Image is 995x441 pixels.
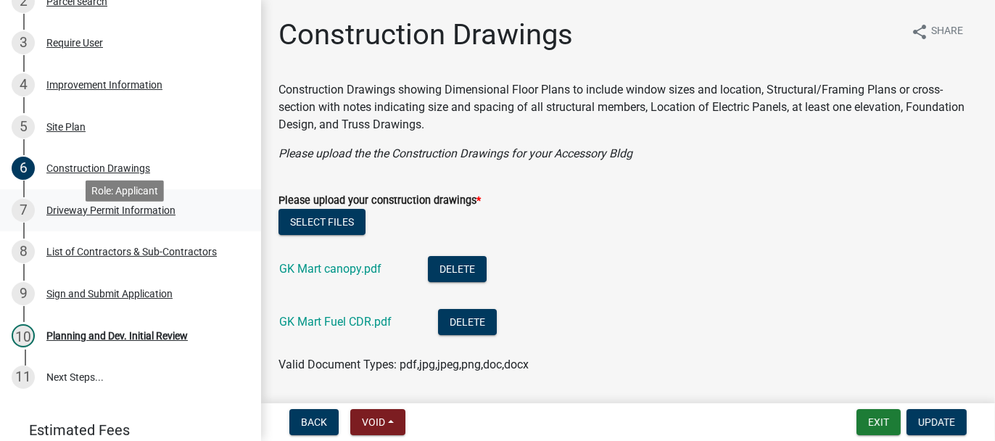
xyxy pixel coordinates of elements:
[278,81,978,133] p: Construction Drawings showing Dimensional Floor Plans to include window sizes and location, Struc...
[12,199,35,222] div: 7
[12,73,35,96] div: 4
[362,416,385,428] span: Void
[911,23,928,41] i: share
[438,316,497,330] wm-modal-confirm: Delete Document
[278,17,573,52] h1: Construction Drawings
[12,324,35,347] div: 10
[46,80,162,90] div: Improvement Information
[12,282,35,305] div: 9
[279,315,392,329] a: GK Mart Fuel CDR.pdf
[12,240,35,263] div: 8
[12,157,35,180] div: 6
[438,309,497,335] button: Delete
[46,247,217,257] div: List of Contractors & Sub-Contractors
[918,416,955,428] span: Update
[428,263,487,277] wm-modal-confirm: Delete Document
[278,147,632,160] i: Please upload the the Construction Drawings for your Accessory Bldg
[856,409,901,435] button: Exit
[350,409,405,435] button: Void
[907,409,967,435] button: Update
[46,38,103,48] div: Require User
[46,289,173,299] div: Sign and Submit Application
[46,163,150,173] div: Construction Drawings
[278,209,366,235] button: Select files
[46,205,176,215] div: Driveway Permit Information
[931,23,963,41] span: Share
[428,256,487,282] button: Delete
[278,196,481,206] label: Please upload your construction drawings
[12,115,35,139] div: 5
[289,409,339,435] button: Back
[279,262,381,276] a: GK Mart canopy.pdf
[46,331,188,341] div: Planning and Dev. Initial Review
[12,31,35,54] div: 3
[12,366,35,389] div: 11
[86,180,164,201] div: Role: Applicant
[899,17,975,46] button: shareShare
[278,358,529,371] span: Valid Document Types: pdf,jpg,jpeg,png,doc,docx
[46,122,86,132] div: Site Plan
[301,416,327,428] span: Back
